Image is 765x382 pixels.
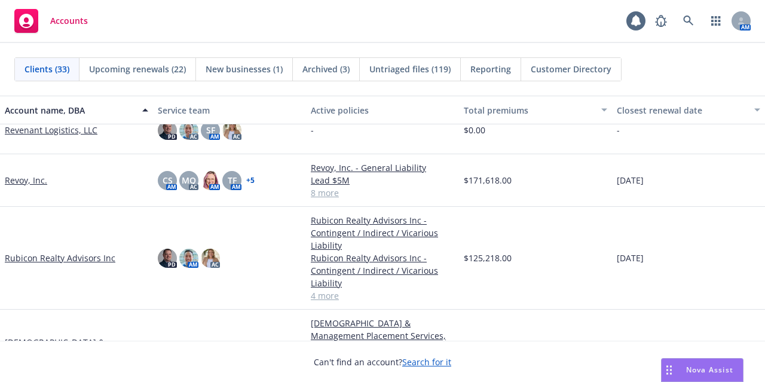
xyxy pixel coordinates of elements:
[662,359,677,381] div: Drag to move
[470,63,511,75] span: Reporting
[649,9,673,33] a: Report a Bug
[311,252,454,289] a: Rubicon Realty Advisors Inc - Contingent / Indirect / Vicarious Liability
[50,16,88,26] span: Accounts
[311,174,454,187] a: Lead $5M
[311,124,314,136] span: -
[617,104,747,117] div: Closest renewal date
[158,121,177,140] img: photo
[464,252,512,264] span: $125,218.00
[201,249,220,268] img: photo
[228,174,237,187] span: TF
[314,356,451,368] span: Can't find an account?
[158,249,177,268] img: photo
[459,96,612,124] button: Total premiums
[306,96,459,124] button: Active policies
[5,124,97,136] a: Revenant Logistics, LLC
[402,356,451,368] a: Search for it
[311,214,454,252] a: Rubicon Realty Advisors Inc - Contingent / Indirect / Vicarious Liability
[206,124,215,136] span: SF
[612,96,765,124] button: Closest renewal date
[158,104,301,117] div: Service team
[182,174,196,187] span: MQ
[617,252,644,264] span: [DATE]
[222,121,241,140] img: photo
[311,289,454,302] a: 4 more
[5,336,148,374] a: [DEMOGRAPHIC_DATA] & Management Placement Services, Inc
[5,174,47,187] a: Revoy, Inc.
[311,317,454,355] a: [DEMOGRAPHIC_DATA] & Management Placement Services, Inc - Commercial Umbrella
[206,63,283,75] span: New businesses (1)
[311,161,454,174] a: Revoy, Inc. - General Liability
[617,174,644,187] span: [DATE]
[246,177,255,184] a: + 5
[464,174,512,187] span: $171,618.00
[5,252,115,264] a: Rubicon Realty Advisors Inc
[369,63,451,75] span: Untriaged files (119)
[179,121,198,140] img: photo
[153,96,306,124] button: Service team
[201,171,220,190] img: photo
[179,249,198,268] img: photo
[686,365,733,375] span: Nova Assist
[5,104,135,117] div: Account name, DBA
[89,63,186,75] span: Upcoming renewals (22)
[464,104,594,117] div: Total premiums
[163,174,173,187] span: CS
[10,4,93,38] a: Accounts
[531,63,611,75] span: Customer Directory
[302,63,350,75] span: Archived (3)
[464,124,485,136] span: $0.00
[311,104,454,117] div: Active policies
[25,63,69,75] span: Clients (33)
[311,187,454,199] a: 8 more
[617,124,620,136] span: -
[704,9,728,33] a: Switch app
[661,358,743,382] button: Nova Assist
[677,9,700,33] a: Search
